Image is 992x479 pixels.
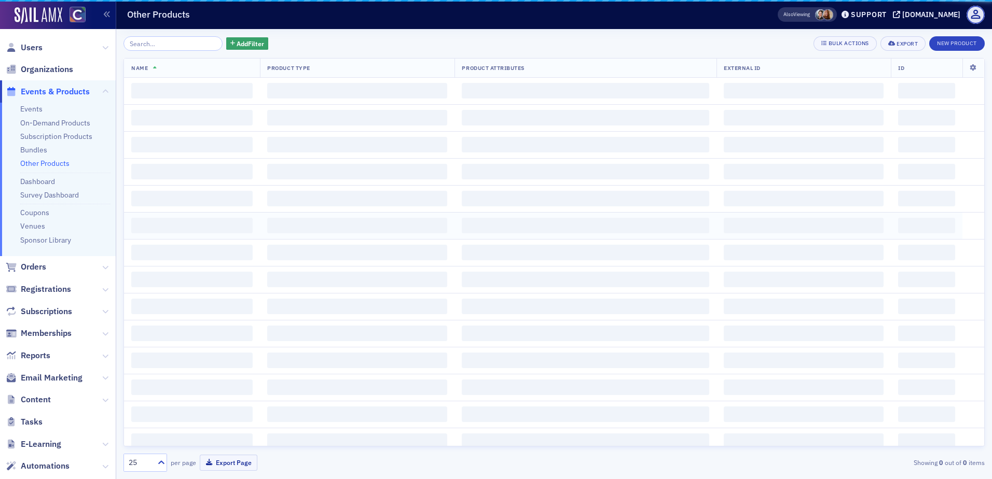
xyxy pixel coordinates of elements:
span: ‌ [898,299,955,314]
span: Product Type [267,64,310,72]
span: ‌ [724,299,884,314]
a: Registrations [6,284,71,295]
span: ‌ [898,218,955,233]
span: ‌ [462,433,709,449]
span: ‌ [462,353,709,368]
span: ‌ [724,433,884,449]
span: ‌ [267,433,447,449]
span: Viewing [783,11,810,18]
span: Subscriptions [21,306,72,317]
span: External ID [724,64,761,72]
span: ‌ [724,353,884,368]
span: Tasks [21,416,43,428]
a: View Homepage [62,7,86,24]
span: ‌ [131,379,253,395]
a: Tasks [6,416,43,428]
button: AddFilter [226,37,269,50]
a: Venues [20,221,45,231]
button: New Product [929,36,985,51]
span: ‌ [724,164,884,179]
span: E-Learning [21,439,61,450]
span: ‌ [462,299,709,314]
span: ‌ [462,110,709,125]
span: Organizations [21,64,73,75]
a: Events & Products [6,86,90,97]
a: Survey Dashboard [20,190,79,200]
span: ‌ [462,326,709,341]
input: Search… [123,36,223,51]
span: ‌ [131,164,253,179]
button: Export [880,36,926,51]
span: ‌ [267,272,447,287]
h1: Other Products [127,8,190,21]
span: ‌ [131,433,253,449]
div: Support [851,10,887,19]
span: ‌ [898,379,955,395]
span: ‌ [898,83,955,98]
span: ‌ [267,191,447,206]
a: Automations [6,460,70,472]
span: ‌ [724,406,884,422]
a: Content [6,394,51,405]
span: ‌ [462,137,709,152]
span: ‌ [724,191,884,206]
span: ‌ [462,245,709,260]
label: per page [171,458,196,467]
span: ‌ [267,83,447,98]
span: Automations [21,460,70,472]
span: ‌ [724,218,884,233]
span: ‌ [898,353,955,368]
span: Email Marketing [21,372,82,384]
span: ‌ [898,245,955,260]
span: ‌ [724,245,884,260]
a: Reports [6,350,50,361]
span: ‌ [462,191,709,206]
span: Name [131,64,148,72]
a: Coupons [20,208,49,217]
div: Showing out of items [705,458,985,467]
span: ‌ [267,379,447,395]
span: ‌ [462,272,709,287]
span: ‌ [267,164,447,179]
a: Memberships [6,328,72,339]
span: ‌ [898,406,955,422]
a: Dashboard [20,177,55,186]
span: ‌ [131,137,253,152]
span: ‌ [267,299,447,314]
span: ‌ [898,110,955,125]
span: ‌ [898,433,955,449]
span: ‌ [898,326,955,341]
span: ‌ [267,406,447,422]
a: E-Learning [6,439,61,450]
a: Email Marketing [6,372,82,384]
span: ‌ [724,110,884,125]
span: ‌ [267,245,447,260]
span: Events & Products [21,86,90,97]
button: Export Page [200,455,257,471]
a: Other Products [20,159,70,168]
span: ‌ [462,379,709,395]
span: Registrations [21,284,71,295]
span: Users [21,42,43,53]
a: Events [20,104,43,114]
span: ‌ [131,191,253,206]
a: On-Demand Products [20,118,90,128]
span: ‌ [131,218,253,233]
span: ‌ [462,406,709,422]
span: Content [21,394,51,405]
img: SailAMX [15,7,62,24]
button: Bulk Actions [814,36,876,51]
div: 25 [129,457,151,468]
span: ‌ [724,326,884,341]
span: ‌ [898,272,955,287]
img: SailAMX [70,7,86,23]
span: ‌ [267,137,447,152]
span: Memberships [21,328,72,339]
span: ‌ [898,191,955,206]
div: Also [783,11,793,18]
a: Subscription Products [20,132,92,141]
span: ‌ [724,379,884,395]
span: ‌ [462,164,709,179]
span: ‌ [131,326,253,341]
